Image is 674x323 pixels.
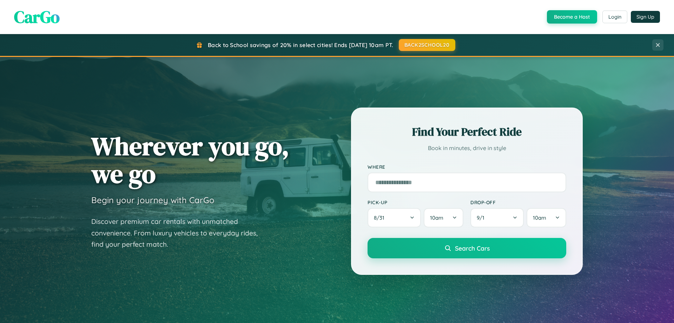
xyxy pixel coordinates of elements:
button: 8/31 [368,208,421,227]
h2: Find Your Perfect Ride [368,124,566,140]
span: Back to School savings of 20% in select cities! Ends [DATE] 10am PT. [208,41,393,49]
span: 10am [533,214,546,221]
h3: Begin your journey with CarGo [91,195,214,205]
p: Book in minutes, drive in style [368,143,566,153]
button: 10am [424,208,463,227]
button: 9/1 [470,208,524,227]
button: Search Cars [368,238,566,258]
button: BACK2SCHOOL20 [399,39,455,51]
span: 10am [430,214,443,221]
label: Drop-off [470,199,566,205]
label: Pick-up [368,199,463,205]
span: 8 / 31 [374,214,388,221]
span: CarGo [14,5,60,28]
button: Become a Host [547,10,597,24]
button: Login [602,11,627,23]
h1: Wherever you go, we go [91,132,289,188]
p: Discover premium car rentals with unmatched convenience. From luxury vehicles to everyday rides, ... [91,216,267,250]
span: 9 / 1 [477,214,488,221]
button: Sign Up [631,11,660,23]
span: Search Cars [455,244,490,252]
button: 10am [527,208,566,227]
label: Where [368,164,566,170]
